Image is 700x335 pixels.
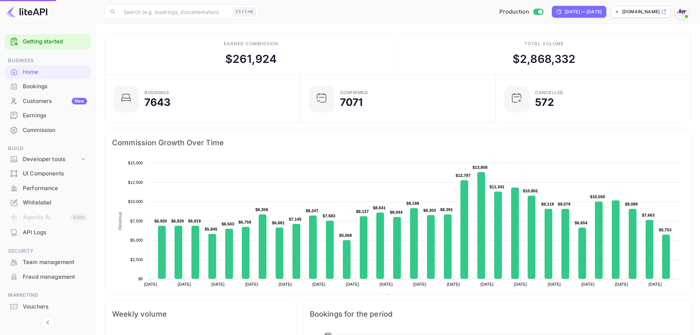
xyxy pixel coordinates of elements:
a: Commission [4,123,91,137]
div: Whitelabel [23,199,87,207]
text: $6,919 [188,219,201,223]
text: [DATE] [413,282,426,286]
text: $8,303 [423,208,436,213]
p: [DOMAIN_NAME] [622,8,660,15]
text: [DATE] [581,282,595,286]
div: Home [23,68,87,76]
button: Collapse navigation [41,316,54,329]
div: 7643 [144,97,171,107]
div: Fraud management [23,273,87,281]
text: $10,802 [523,189,538,193]
div: Developer tools [23,155,80,164]
span: Marketing [4,291,91,299]
text: [DATE] [615,282,628,286]
text: $6,920 [171,219,184,223]
a: API Logs [4,225,91,239]
text: $0 [138,277,143,281]
text: $6,759 [238,220,251,224]
div: UI Components [23,170,87,178]
text: [DATE] [447,282,460,286]
text: [DATE] [211,282,225,286]
text: $10,000 [128,199,143,204]
div: Earnings [23,111,87,120]
text: [DATE] [514,282,527,286]
text: $10,050 [590,195,605,199]
div: Fraud management [4,270,91,284]
span: Bookings for the period [310,308,683,320]
text: $9,089 [625,202,638,206]
span: Security [4,247,91,255]
div: Earnings [4,108,91,123]
div: Customers [23,97,87,106]
text: $9,079 [558,202,571,206]
text: $5,068 [339,233,352,238]
div: Bookings [144,90,169,95]
text: [DATE] [346,282,359,286]
text: $7,663 [642,213,655,217]
div: Team management [23,258,87,267]
a: CustomersNew [4,94,91,108]
div: Total volume [524,40,564,47]
input: Search (e.g. bookings, documentation) [119,4,230,19]
div: Bookings [23,82,87,91]
div: Switch to Sandbox mode [496,8,546,16]
text: $7,145 [289,217,302,221]
div: Home [4,65,91,79]
text: $8,044 [390,210,403,214]
text: $9,119 [541,202,554,206]
text: $6,654 [575,221,588,225]
span: Commission Growth Over Time [112,137,683,149]
div: [DATE] — [DATE] [565,8,602,15]
text: $6,681 [272,221,285,225]
text: $6,503 [222,222,234,226]
text: $8,127 [356,209,369,214]
div: Vouchers [4,300,91,314]
text: [DATE] [279,282,292,286]
div: $ 2,868,332 [513,51,576,67]
text: $13,858 [473,165,488,170]
a: Earnings [4,108,91,122]
img: With Joy [676,6,688,18]
text: Revenue [392,294,411,299]
text: Revenue [118,212,123,230]
text: $6,920 [154,219,167,223]
text: $11,341 [489,185,505,189]
span: Production [499,8,529,16]
div: Whitelabel [4,196,91,210]
text: $2,500 [130,257,143,262]
a: Whitelabel [4,196,91,209]
div: 572 [535,97,554,107]
text: [DATE] [144,282,157,286]
text: $12,787 [456,173,471,178]
div: Earned commission [224,40,278,47]
a: Performance [4,181,91,195]
div: 7071 [340,97,363,107]
text: $8,641 [373,206,386,210]
text: $8,391 [440,207,453,212]
text: [DATE] [548,282,561,286]
div: Vouchers [23,303,87,311]
div: Team management [4,255,91,270]
div: Ctrl+K [233,7,256,17]
div: Commission [23,126,87,135]
div: CANCELLED [535,90,564,95]
text: $5,000 [130,238,143,242]
text: $9,199 [406,201,419,206]
a: UI Components [4,167,91,180]
a: Fraud management [4,270,91,284]
div: Click to change the date range period [552,6,606,18]
text: $8,247 [306,209,319,213]
a: Bookings [4,79,91,93]
text: [DATE] [481,282,494,286]
text: $15,000 [128,161,143,165]
div: Performance [23,184,87,193]
text: [DATE] [312,282,326,286]
div: $ 261,924 [225,51,277,67]
text: $12,500 [128,180,143,185]
img: LiteAPI logo [6,6,47,18]
text: $5,753 [659,228,672,232]
text: $5,845 [205,227,218,231]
